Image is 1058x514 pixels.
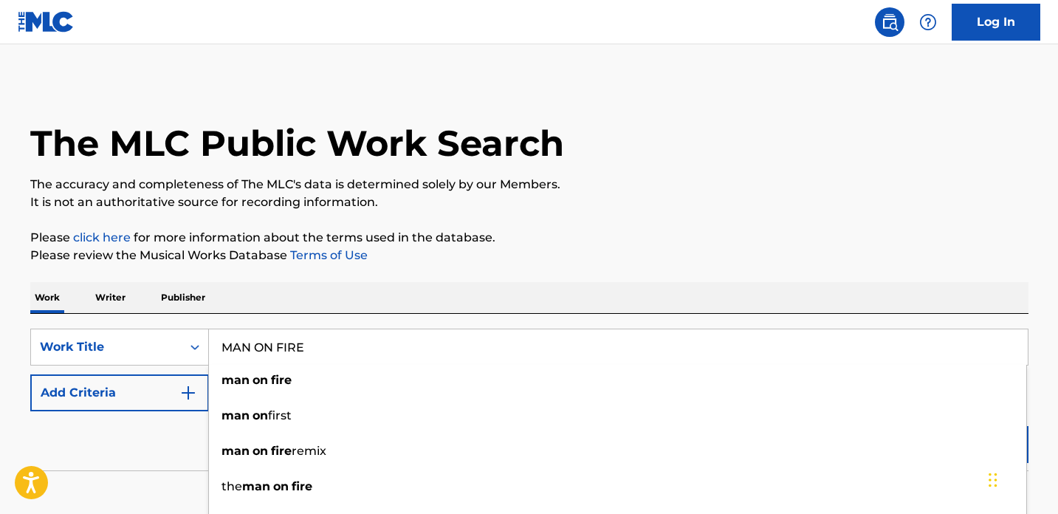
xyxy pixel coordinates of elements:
p: Please review the Musical Works Database [30,247,1028,264]
p: The accuracy and completeness of The MLC's data is determined solely by our Members. [30,176,1028,193]
div: Drag [989,458,997,502]
span: the [221,479,242,493]
a: Public Search [875,7,904,37]
strong: on [253,444,268,458]
p: Please for more information about the terms used in the database. [30,229,1028,247]
a: click here [73,230,131,244]
strong: fire [271,444,292,458]
a: Log In [952,4,1040,41]
p: Publisher [157,282,210,313]
h1: The MLC Public Work Search [30,121,564,165]
img: 9d2ae6d4665cec9f34b9.svg [179,384,197,402]
strong: fire [292,479,312,493]
p: Writer [91,282,130,313]
span: remix [292,444,326,458]
strong: man [221,444,250,458]
a: Terms of Use [287,248,368,262]
strong: on [253,408,268,422]
div: Work Title [40,338,173,356]
img: help [919,13,937,31]
p: It is not an authoritative source for recording information. [30,193,1028,211]
strong: fire [271,373,292,387]
img: MLC Logo [18,11,75,32]
strong: man [221,408,250,422]
span: first [268,408,292,422]
iframe: Chat Widget [984,443,1058,514]
div: Help [913,7,943,37]
button: Add Criteria [30,374,209,411]
strong: on [253,373,268,387]
strong: man [242,479,270,493]
strong: man [221,373,250,387]
strong: on [273,479,289,493]
p: Work [30,282,64,313]
form: Search Form [30,329,1028,470]
img: search [881,13,899,31]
